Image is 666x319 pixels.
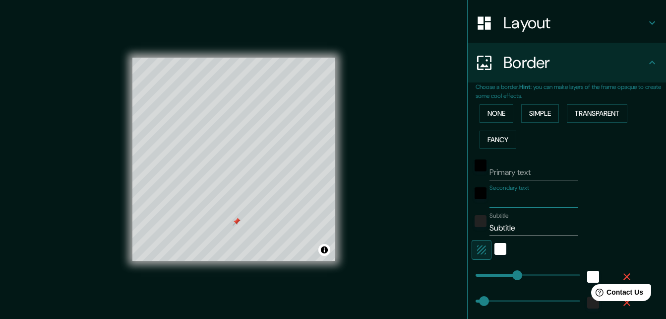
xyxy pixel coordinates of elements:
[587,271,599,283] button: white
[475,159,486,171] button: black
[519,83,531,91] b: Hint
[489,212,509,220] label: Subtitle
[503,53,646,73] h4: Border
[475,215,486,227] button: color-222222
[480,104,513,123] button: None
[468,3,666,43] div: Layout
[578,280,655,308] iframe: Help widget launcher
[476,82,666,100] p: Choose a border. : you can make layers of the frame opaque to create some cool effects.
[494,243,506,255] button: white
[567,104,627,123] button: Transparent
[475,187,486,199] button: black
[521,104,559,123] button: Simple
[480,131,516,149] button: Fancy
[489,184,529,192] label: Secondary text
[503,13,646,33] h4: Layout
[468,43,666,82] div: Border
[318,244,330,256] button: Toggle attribution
